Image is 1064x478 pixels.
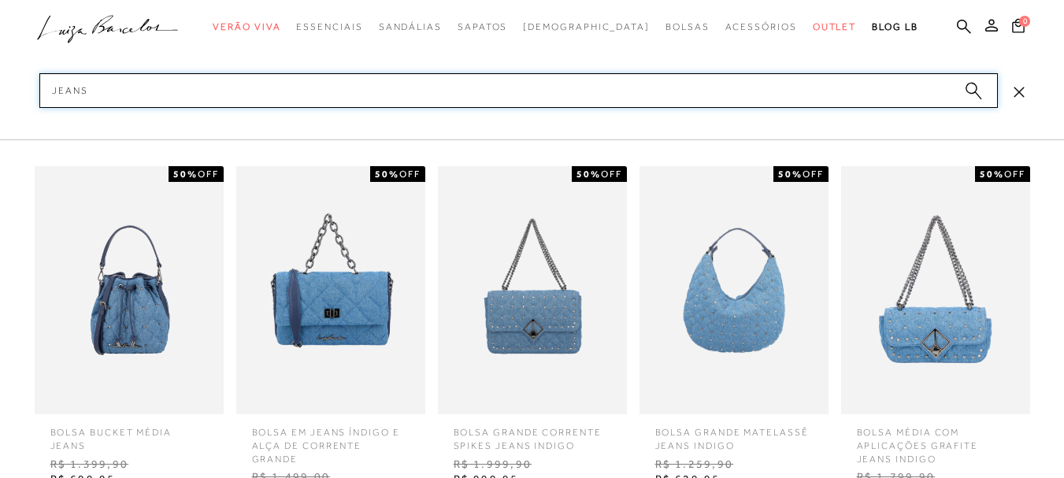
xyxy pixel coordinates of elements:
[39,453,220,476] span: R$ 1.399,90
[643,453,825,476] span: R$ 1.259,90
[375,169,399,180] strong: 50%
[980,169,1004,180] strong: 50%
[240,414,421,465] span: BOLSA EM JEANS ÍNDIGO E ALÇA DE CORRENTE GRANDE
[643,414,825,453] span: BOLSA GRANDE MATELASSÊ JEANS INDIGO
[523,13,650,42] a: noSubCategoriesText
[198,169,219,180] span: OFF
[438,166,627,414] img: BOLSA GRANDE CORRENTE SPIKES JEANS INDIGO
[296,21,362,32] span: Essenciais
[458,21,507,32] span: Sapatos
[1019,16,1030,27] span: 0
[442,414,623,453] span: BOLSA GRANDE CORRENTE SPIKES JEANS INDIGO
[725,13,797,42] a: categoryNavScreenReaderText
[725,21,797,32] span: Acessórios
[213,13,280,42] a: categoryNavScreenReaderText
[601,169,622,180] span: OFF
[841,166,1030,414] img: BOLSA MÉDIA COM APLICAÇÕES GRAFITE JEANS INDIGO
[1004,169,1025,180] span: OFF
[1007,17,1029,39] button: 0
[813,13,857,42] a: categoryNavScreenReaderText
[458,13,507,42] a: categoryNavScreenReaderText
[236,166,425,414] img: BOLSA EM JEANS ÍNDIGO E ALÇA DE CORRENTE GRANDE
[803,169,824,180] span: OFF
[872,21,918,32] span: BLOG LB
[576,169,601,180] strong: 50%
[665,13,710,42] a: categoryNavScreenReaderText
[39,414,220,453] span: BOLSA BUCKET MÉDIA JEANS
[213,21,280,32] span: Verão Viva
[778,169,803,180] strong: 50%
[640,166,829,414] img: BOLSA GRANDE MATELASSÊ JEANS INDIGO
[379,21,442,32] span: Sandálias
[379,13,442,42] a: categoryNavScreenReaderText
[845,414,1026,465] span: BOLSA MÉDIA COM APLICAÇÕES GRAFITE JEANS INDIGO
[813,21,857,32] span: Outlet
[523,21,650,32] span: [DEMOGRAPHIC_DATA]
[35,166,224,414] img: BOLSA BUCKET MÉDIA JEANS
[39,73,998,108] input: Buscar.
[296,13,362,42] a: categoryNavScreenReaderText
[173,169,198,180] strong: 50%
[872,13,918,42] a: BLOG LB
[665,21,710,32] span: Bolsas
[399,169,421,180] span: OFF
[442,453,623,476] span: R$ 1.999,90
